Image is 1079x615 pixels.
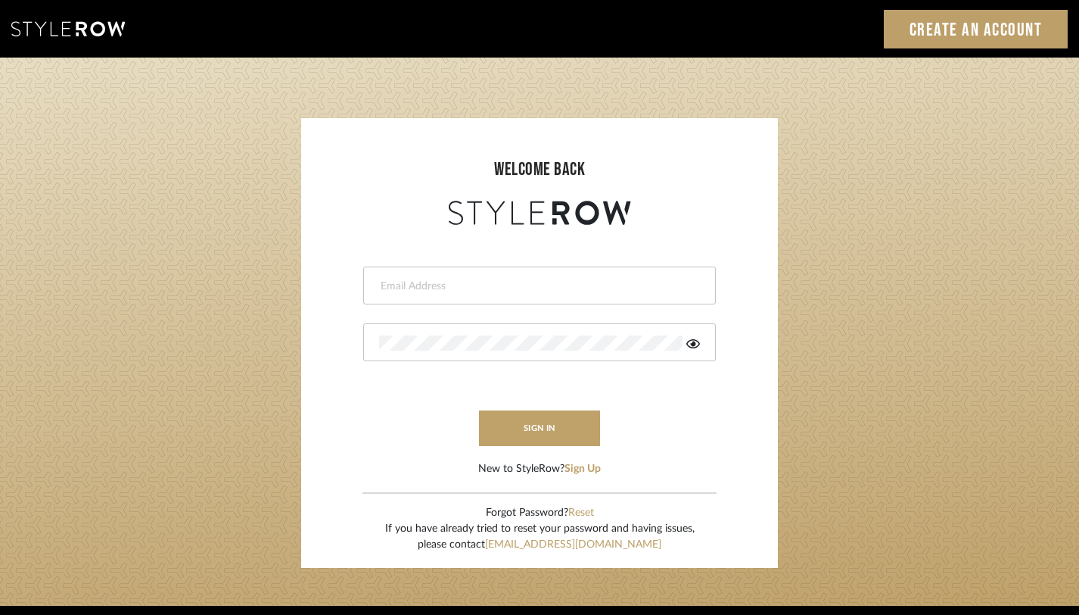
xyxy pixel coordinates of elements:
[379,279,696,294] input: Email Address
[564,461,601,477] button: Sign Up
[385,505,695,521] div: Forgot Password?
[884,10,1068,48] a: Create an Account
[568,505,594,521] button: Reset
[385,521,695,553] div: If you have already tried to reset your password and having issues, please contact
[316,156,763,183] div: welcome back
[485,539,661,550] a: [EMAIL_ADDRESS][DOMAIN_NAME]
[479,411,600,446] button: sign in
[478,461,601,477] div: New to StyleRow?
